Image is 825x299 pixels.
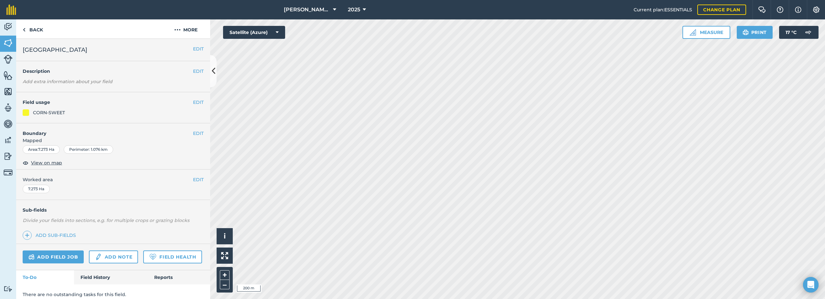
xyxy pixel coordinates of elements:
p: There are no outstanding tasks for this field. [23,291,204,298]
button: View on map [23,159,62,167]
img: svg+xml;base64,PD94bWwgdmVyc2lvbj0iMS4wIiBlbmNvZGluZz0idXRmLTgiPz4KPCEtLSBHZW5lcmF0b3I6IEFkb2JlIE... [4,286,13,292]
a: Reports [148,270,210,284]
button: 17 °C [779,26,819,39]
img: svg+xml;base64,PHN2ZyB4bWxucz0iaHR0cDovL3d3dy53My5vcmcvMjAwMC9zdmciIHdpZHRoPSI5IiBoZWlnaHQ9IjI0Ii... [23,26,26,34]
img: svg+xml;base64,PD94bWwgdmVyc2lvbj0iMS4wIiBlbmNvZGluZz0idXRmLTgiPz4KPCEtLSBHZW5lcmF0b3I6IEFkb2JlIE... [4,135,13,145]
div: 7.273 Ha [23,185,50,193]
h4: Boundary [16,123,193,137]
span: Current plan : ESSENTIALS [634,6,692,13]
span: Worked area [23,176,204,183]
button: More [162,19,210,39]
img: svg+xml;base64,PHN2ZyB4bWxucz0iaHR0cDovL3d3dy53My5vcmcvMjAwMC9zdmciIHdpZHRoPSIyMCIgaGVpZ2h0PSIyNC... [174,26,181,34]
span: i [224,232,226,240]
button: – [220,280,230,289]
button: EDIT [193,45,204,52]
button: + [220,270,230,280]
img: Four arrows, one pointing top left, one top right, one bottom right and the last bottom left [221,252,228,259]
a: Add sub-fields [23,231,79,240]
span: View on map [31,159,62,166]
span: 2025 [348,6,360,14]
img: svg+xml;base64,PD94bWwgdmVyc2lvbj0iMS4wIiBlbmNvZGluZz0idXRmLTgiPz4KPCEtLSBHZW5lcmF0b3I6IEFkb2JlIE... [4,103,13,113]
img: svg+xml;base64,PD94bWwgdmVyc2lvbj0iMS4wIiBlbmNvZGluZz0idXRmLTgiPz4KPCEtLSBHZW5lcmF0b3I6IEFkb2JlIE... [4,151,13,161]
img: Two speech bubbles overlapping with the left bubble in the forefront [758,6,766,13]
div: Perimeter : 1.076 km [64,145,113,154]
img: svg+xml;base64,PHN2ZyB4bWxucz0iaHR0cDovL3d3dy53My5vcmcvMjAwMC9zdmciIHdpZHRoPSIxNyIgaGVpZ2h0PSIxNy... [795,6,801,14]
button: i [217,228,233,244]
img: svg+xml;base64,PHN2ZyB4bWxucz0iaHR0cDovL3d3dy53My5vcmcvMjAwMC9zdmciIHdpZHRoPSI1NiIgaGVpZ2h0PSI2MC... [4,71,13,80]
button: EDIT [193,176,204,183]
a: Back [16,19,49,39]
a: To-Do [16,270,74,284]
div: CORN-SWEET [33,109,65,116]
img: svg+xml;base64,PD94bWwgdmVyc2lvbj0iMS4wIiBlbmNvZGluZz0idXRmLTgiPz4KPCEtLSBHZW5lcmF0b3I6IEFkb2JlIE... [4,22,13,32]
img: svg+xml;base64,PHN2ZyB4bWxucz0iaHR0cDovL3d3dy53My5vcmcvMjAwMC9zdmciIHdpZHRoPSIxNCIgaGVpZ2h0PSIyNC... [25,231,29,239]
img: svg+xml;base64,PD94bWwgdmVyc2lvbj0iMS4wIiBlbmNvZGluZz0idXRmLTgiPz4KPCEtLSBHZW5lcmF0b3I6IEFkb2JlIE... [95,253,102,261]
div: Open Intercom Messenger [803,277,819,293]
img: svg+xml;base64,PHN2ZyB4bWxucz0iaHR0cDovL3d3dy53My5vcmcvMjAwMC9zdmciIHdpZHRoPSIxOSIgaGVpZ2h0PSIyNC... [743,28,749,36]
span: Mapped [16,137,210,144]
span: [PERSON_NAME] Farm Life [284,6,330,14]
div: Area : 7.273 Ha [23,145,60,154]
button: Print [737,26,773,39]
img: svg+xml;base64,PHN2ZyB4bWxucz0iaHR0cDovL3d3dy53My5vcmcvMjAwMC9zdmciIHdpZHRoPSI1NiIgaGVpZ2h0PSI2MC... [4,38,13,48]
a: Field History [74,270,147,284]
a: Field Health [143,250,202,263]
button: Measure [682,26,730,39]
em: Divide your fields into sections, e.g. for multiple crops or grazing blocks [23,217,189,223]
img: svg+xml;base64,PD94bWwgdmVyc2lvbj0iMS4wIiBlbmNvZGluZz0idXRmLTgiPz4KPCEtLSBHZW5lcmF0b3I6IEFkb2JlIE... [802,26,815,39]
a: Add note [89,250,138,263]
img: fieldmargin Logo [6,5,16,15]
img: A question mark icon [776,6,784,13]
img: Ruler icon [690,29,696,36]
img: svg+xml;base64,PD94bWwgdmVyc2lvbj0iMS4wIiBlbmNvZGluZz0idXRmLTgiPz4KPCEtLSBHZW5lcmF0b3I6IEFkb2JlIE... [4,168,13,177]
span: [GEOGRAPHIC_DATA] [23,45,87,54]
img: svg+xml;base64,PD94bWwgdmVyc2lvbj0iMS4wIiBlbmNvZGluZz0idXRmLTgiPz4KPCEtLSBHZW5lcmF0b3I6IEFkb2JlIE... [4,119,13,129]
span: 17 ° C [786,26,797,39]
button: EDIT [193,99,204,106]
button: Satellite (Azure) [223,26,285,39]
img: svg+xml;base64,PD94bWwgdmVyc2lvbj0iMS4wIiBlbmNvZGluZz0idXRmLTgiPz4KPCEtLSBHZW5lcmF0b3I6IEFkb2JlIE... [4,55,13,64]
img: A cog icon [812,6,820,13]
h4: Field usage [23,99,193,106]
h4: Sub-fields [16,206,210,214]
img: svg+xml;base64,PHN2ZyB4bWxucz0iaHR0cDovL3d3dy53My5vcmcvMjAwMC9zdmciIHdpZHRoPSIxOCIgaGVpZ2h0PSIyNC... [23,159,28,167]
img: svg+xml;base64,PD94bWwgdmVyc2lvbj0iMS4wIiBlbmNvZGluZz0idXRmLTgiPz4KPCEtLSBHZW5lcmF0b3I6IEFkb2JlIE... [28,253,35,261]
a: Add field job [23,250,84,263]
button: EDIT [193,68,204,75]
a: Change plan [697,5,746,15]
img: svg+xml;base64,PHN2ZyB4bWxucz0iaHR0cDovL3d3dy53My5vcmcvMjAwMC9zdmciIHdpZHRoPSI1NiIgaGVpZ2h0PSI2MC... [4,87,13,96]
button: EDIT [193,130,204,137]
em: Add extra information about your field [23,79,112,84]
h4: Description [23,68,204,75]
